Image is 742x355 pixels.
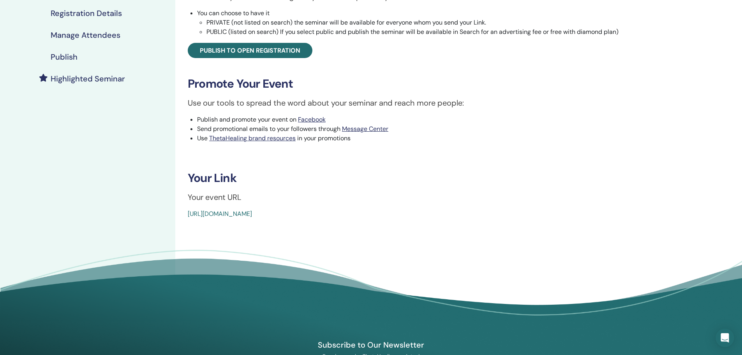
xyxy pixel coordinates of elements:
li: Send promotional emails to your followers through [197,124,657,134]
h4: Registration Details [51,9,122,18]
p: Use our tools to spread the word about your seminar and reach more people: [188,97,657,109]
p: Your event URL [188,191,657,203]
h4: Publish [51,52,78,62]
div: Open Intercom Messenger [716,329,734,347]
h4: Highlighted Seminar [51,74,125,83]
h4: Manage Attendees [51,30,120,40]
a: [URL][DOMAIN_NAME] [188,210,252,218]
li: PUBLIC (listed on search) If you select public and publish the seminar will be available in Searc... [206,27,657,37]
li: PRIVATE (not listed on search) the seminar will be available for everyone whom you send your Link. [206,18,657,27]
a: Publish to open registration [188,43,312,58]
li: Use in your promotions [197,134,657,143]
a: Facebook [298,115,326,124]
li: You can choose to have it [197,9,657,37]
h3: Your Link [188,171,657,185]
h3: Promote Your Event [188,77,657,91]
a: Message Center [342,125,388,133]
a: ThetaHealing brand resources [209,134,296,142]
span: Publish to open registration [200,46,300,55]
h4: Subscribe to Our Newsletter [281,340,461,350]
li: Publish and promote your event on [197,115,657,124]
